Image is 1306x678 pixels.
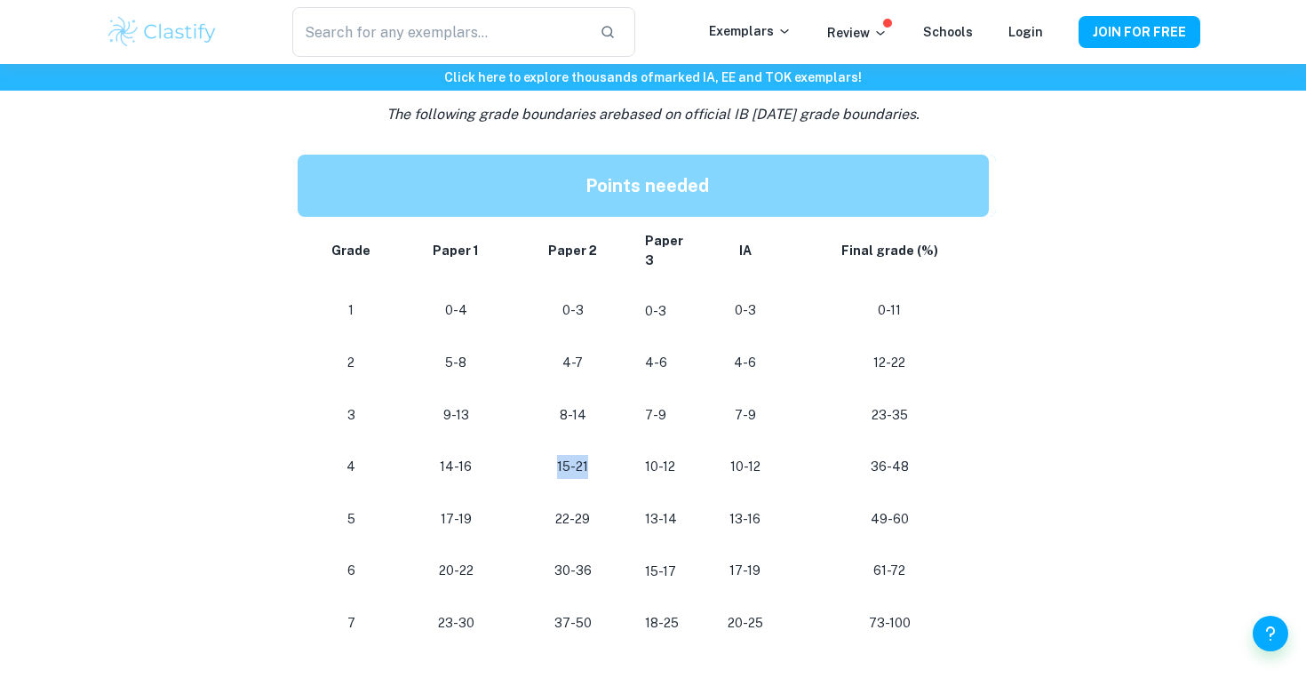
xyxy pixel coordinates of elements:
span: based on official IB [DATE] grade boundaries. [620,106,920,123]
p: 17-19 [411,507,500,531]
strong: Paper 2 [548,243,597,258]
td: 7-9 [631,389,700,442]
p: 15-21 [529,455,617,479]
strong: Paper 1 [433,243,479,258]
p: 5 [319,507,383,531]
p: 4 [319,455,383,479]
p: 12-22 [804,351,975,375]
p: 9-13 [411,403,500,427]
p: 49-60 [804,507,975,531]
p: 1 [319,299,383,323]
p: 23-30 [411,611,500,635]
td: 10-12 [631,441,700,493]
strong: IA [739,243,752,258]
p: Exemplars [709,21,792,41]
p: 8-14 [529,403,617,427]
a: Login [1008,25,1043,39]
p: 0-4 [411,299,500,323]
p: 17-19 [714,559,776,583]
p: 4-7 [529,351,617,375]
p: 23-35 [804,403,975,427]
p: 0-3 [714,299,776,323]
td: 13-14 [631,493,700,546]
p: 73-100 [804,611,975,635]
td: 4-6 [631,337,700,389]
strong: Final grade (%) [841,243,938,258]
p: 22-29 [529,507,617,531]
p: 4-6 [714,351,776,375]
strong: Paper 3 [645,234,683,267]
i: The following grade boundaries are [386,106,920,123]
button: JOIN FOR FREE [1079,16,1200,48]
p: 7-9 [714,403,776,427]
a: Schools [923,25,973,39]
strong: Grade [331,243,370,258]
p: 6 [319,559,383,583]
h6: Click here to explore thousands of marked IA, EE and TOK exemplars ! [4,68,1302,87]
p: 10-12 [714,455,776,479]
img: Clastify logo [106,14,219,50]
p: 2 [319,351,383,375]
p: 36-48 [804,455,975,479]
p: 5-8 [411,351,500,375]
strong: Points needed [585,175,709,196]
p: 30-36 [529,559,617,583]
p: Review [827,23,888,43]
p: 13-16 [714,507,776,531]
p: 20-22 [411,559,500,583]
p: 0-11 [804,299,975,323]
p: 14-16 [411,455,500,479]
p: 3 [319,403,383,427]
button: Help and Feedback [1253,616,1288,651]
p: 0-3 [529,299,617,323]
input: Search for any exemplars... [292,7,585,57]
p: 20-25 [714,611,776,635]
p: 37-50 [529,611,617,635]
td: 18-25 [631,597,700,650]
td: 0-3 [631,284,700,337]
p: 7 [319,611,383,635]
p: 61-72 [804,559,975,583]
td: 15-17 [631,545,700,597]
